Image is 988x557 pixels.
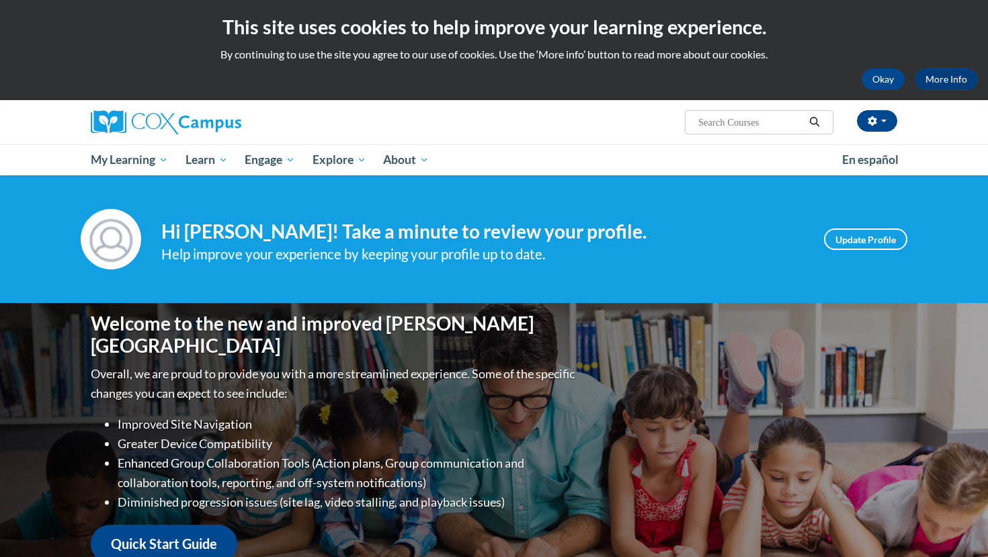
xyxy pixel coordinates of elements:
span: En español [842,153,899,167]
li: Enhanced Group Collaboration Tools (Action plans, Group communication and collaboration tools, re... [118,454,578,492]
a: Update Profile [824,228,907,250]
p: By continuing to use the site you agree to our use of cookies. Use the ‘More info’ button to read... [10,47,978,62]
p: Overall, we are proud to provide you with a more streamlined experience. Some of the specific cha... [91,364,578,403]
a: About [375,144,438,175]
span: About [383,152,429,168]
button: Account Settings [857,110,897,132]
li: Greater Device Compatibility [118,434,578,454]
button: Search [805,114,825,130]
img: Profile Image [81,209,141,269]
li: Improved Site Navigation [118,415,578,434]
a: Explore [304,144,375,175]
a: Cox Campus [91,110,346,134]
img: Cox Campus [91,110,241,134]
span: My Learning [91,152,168,168]
a: Engage [236,144,304,175]
h4: Hi [PERSON_NAME]! Take a minute to review your profile. [161,220,804,243]
li: Diminished progression issues (site lag, video stalling, and playback issues) [118,492,578,512]
a: En español [833,146,907,174]
a: More Info [915,69,978,90]
button: Okay [862,69,905,90]
div: Help improve your experience by keeping your profile up to date. [161,243,804,265]
h2: This site uses cookies to help improve your learning experience. [10,13,978,40]
h1: Welcome to the new and improved [PERSON_NAME][GEOGRAPHIC_DATA] [91,312,578,357]
input: Search Courses [697,114,805,130]
div: Main menu [71,144,917,175]
span: Learn [186,152,228,168]
a: Learn [177,144,237,175]
span: Explore [313,152,366,168]
a: My Learning [82,144,177,175]
iframe: Button to launch messaging window [934,503,977,546]
span: Engage [245,152,295,168]
iframe: Close message [836,471,863,498]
